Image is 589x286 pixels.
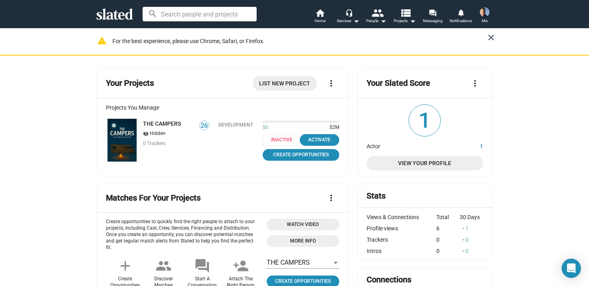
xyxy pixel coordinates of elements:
button: Projects [390,8,419,26]
span: 0 Trackers [143,141,166,146]
span: Create Opportunities [270,277,336,286]
button: Open 'Opportunities Intro Video' dialog [267,219,339,230]
mat-icon: people [371,7,383,19]
mat-icon: view_list [400,7,411,19]
mat-icon: person_add [233,258,249,274]
img: THE CAMPERS [108,119,137,162]
a: Open 'More info' dialog with information about Opportunities [267,235,339,247]
div: 0 [460,248,483,254]
div: 1 [460,225,483,232]
mat-icon: arrow_drop_down [408,16,417,26]
input: Search people and projects [143,7,257,21]
span: Create Opportunities [268,151,334,159]
span: Home [315,16,326,26]
div: People [366,16,386,26]
a: THE CAMPERS [106,117,138,164]
span: Me [482,16,487,26]
p: Create opportunities to quickly find the right people to attach to your projects, including Cast,... [106,219,260,251]
a: Create Opportunities [263,149,339,161]
div: Profile views [367,225,437,232]
div: Total [436,214,460,220]
mat-icon: arrow_drop_down [378,16,388,26]
dd: 1 [453,141,483,149]
span: More Info [272,237,334,245]
mat-card-title: Connections [367,274,411,285]
div: Open Intercom Messenger [562,259,581,278]
span: List New Project [259,76,310,91]
mat-card-title: Your Slated Score [367,78,430,89]
button: Services [334,8,362,26]
mat-icon: people [156,258,172,274]
mat-icon: add [117,258,133,274]
mat-icon: headset_mic [345,9,353,16]
button: People [362,8,390,26]
mat-icon: forum [429,9,436,17]
div: Activate [305,136,334,144]
span: $0 [263,124,268,131]
div: For the best experience, please use Chrome, Safari, or Firefox. [112,36,488,47]
div: 0 [436,248,460,254]
mat-icon: more_vert [326,79,336,88]
span: View Your Profile [373,156,477,170]
span: 26 [200,122,209,130]
div: Projects You Manage [106,104,339,111]
div: Development [218,122,253,128]
mat-icon: warning [97,36,107,46]
span: Inactive [263,134,306,146]
mat-card-title: Matches For Your Projects [106,193,201,203]
span: THE CAMPERS [267,259,310,266]
mat-icon: arrow_drop_up [460,248,466,254]
div: 0 [460,236,483,243]
mat-icon: arrow_drop_up [460,237,466,242]
div: Services [337,16,359,26]
div: 0 [436,236,460,243]
div: Intros [367,248,437,254]
mat-icon: visibility_off [143,130,149,138]
div: 6 [436,225,460,232]
span: 1 [409,105,440,136]
mat-card-title: Stats [367,191,386,201]
mat-icon: notifications [457,8,465,16]
a: Notifications [447,8,475,26]
button: Joel CousinsMe [475,6,494,27]
a: List New Project [253,76,317,91]
div: Views & Connections [367,214,437,220]
mat-icon: home [315,8,325,18]
a: THE CAMPERS [143,120,181,127]
mat-icon: arrow_drop_down [351,16,361,26]
span: Notifications [450,16,472,26]
span: Projects [394,16,416,26]
mat-icon: more_vert [326,193,336,203]
span: Messaging [423,16,443,26]
mat-icon: arrow_drop_up [460,226,466,231]
mat-icon: more_vert [470,79,480,88]
button: Activate [300,134,339,146]
a: View Your Profile [367,156,483,170]
mat-icon: forum [194,258,210,274]
dt: Actor [367,141,453,149]
div: 30 Days [460,214,483,220]
div: Trackers [367,236,437,243]
mat-card-title: Your Projects [106,78,154,89]
span: Watch Video [272,220,334,229]
mat-icon: close [486,33,496,42]
a: Messaging [419,8,447,26]
img: Joel Cousins [480,7,489,17]
span: Hidden [150,131,166,137]
span: $2M [326,124,339,131]
a: Home [306,8,334,26]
